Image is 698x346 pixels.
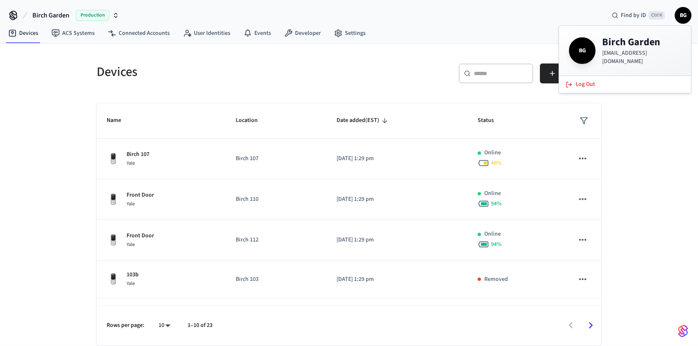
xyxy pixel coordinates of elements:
p: Rows per page: [107,321,144,330]
p: [EMAIL_ADDRESS][DOMAIN_NAME] [602,49,681,66]
span: Production [76,10,109,21]
p: Birch 110 [236,195,317,204]
span: Date added(EST) [337,114,390,127]
span: BG [676,8,691,23]
p: [DATE] 1:29 pm [337,195,457,204]
p: Online [484,189,501,198]
span: BG [571,39,594,62]
button: Log Out [561,78,689,91]
a: Settings [327,26,372,41]
p: Birch 112 [236,236,317,244]
p: Birch 103 [236,275,317,284]
span: Ctrl K [649,11,665,19]
p: Online [484,230,501,239]
span: Yale [127,200,135,207]
span: 94 % [491,240,502,249]
span: Birch Garden [32,10,69,20]
p: Front Door [127,191,154,200]
span: Yale [127,280,135,287]
span: Yale [127,241,135,248]
p: Removed [484,275,508,284]
span: Find by ID [621,11,646,19]
h5: Devices [97,63,344,80]
p: 1–10 of 23 [188,321,212,330]
span: 48 % [491,159,502,167]
span: Location [236,114,268,127]
p: Front Door [127,231,154,240]
p: Online [484,149,501,157]
button: Add Devices [540,63,601,83]
p: [DATE] 1:29 pm [337,154,457,163]
span: Status [478,114,505,127]
a: User Identities [176,26,237,41]
div: Find by IDCtrl K [605,8,671,23]
img: Yale Assure Touchscreen Wifi Smart Lock, Satin Nickel, Front [107,152,120,166]
p: 103b [127,270,139,279]
span: 94 % [491,200,502,208]
span: Yale [127,160,135,167]
img: Yale Assure Touchscreen Wifi Smart Lock, Satin Nickel, Front [107,273,120,286]
a: Devices [2,26,45,41]
img: Yale Assure Touchscreen Wifi Smart Lock, Satin Nickel, Front [107,234,120,247]
a: Connected Accounts [101,26,176,41]
button: Go to next page [581,316,600,335]
h4: Birch Garden [602,36,681,49]
span: Name [107,114,132,127]
div: 10 [154,319,174,331]
img: Yale Assure Touchscreen Wifi Smart Lock, Satin Nickel, Front [107,193,120,206]
button: BG [675,7,691,24]
p: Birch 107 [127,150,149,159]
a: ACS Systems [45,26,101,41]
a: Events [237,26,278,41]
p: Birch 107 [236,154,317,163]
a: Developer [278,26,327,41]
p: [DATE] 1:29 pm [337,275,457,284]
p: [DATE] 1:29 pm [337,236,457,244]
img: SeamLogoGradient.69752ec5.svg [678,324,688,338]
